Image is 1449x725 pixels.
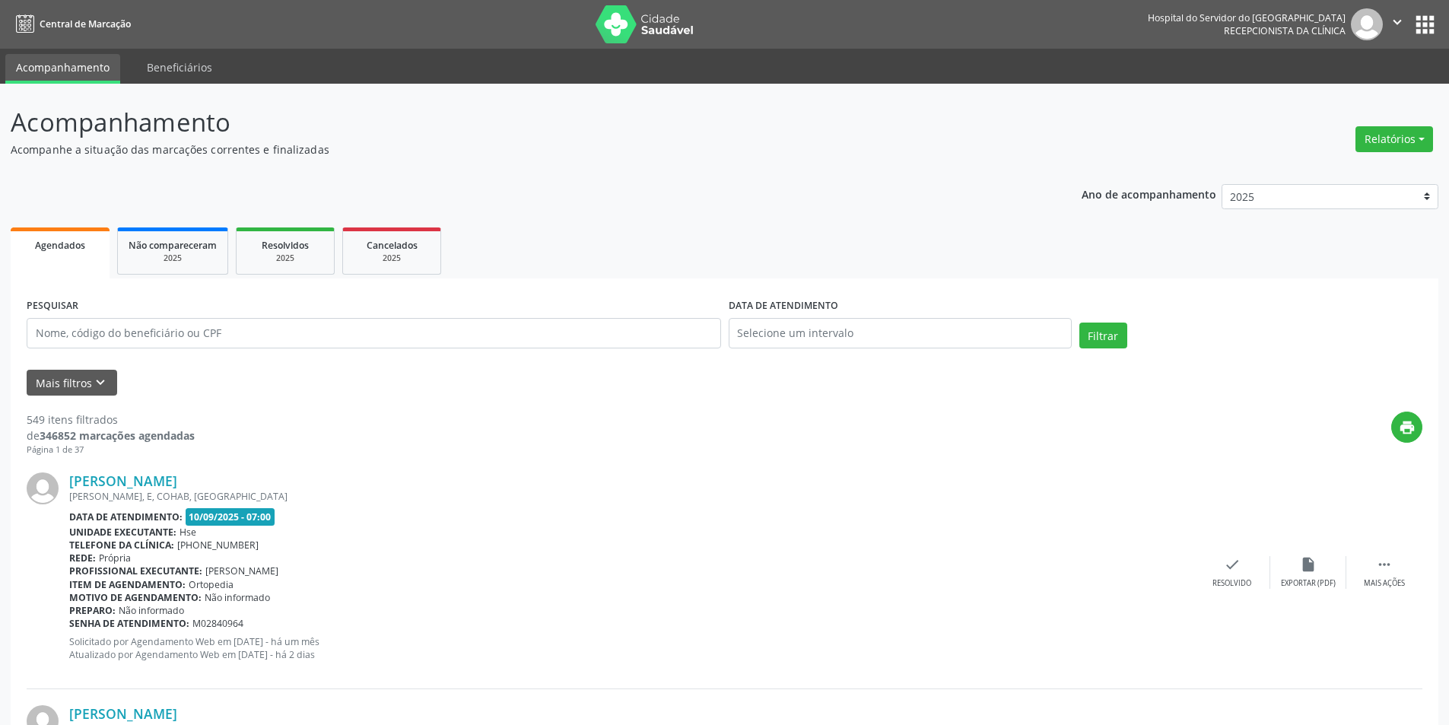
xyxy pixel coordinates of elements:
b: Item de agendamento: [69,578,186,591]
span: Não informado [119,604,184,617]
strong: 346852 marcações agendadas [40,428,195,443]
label: DATA DE ATENDIMENTO [729,294,838,318]
span: Cancelados [367,239,418,252]
button: Relatórios [1355,126,1433,152]
div: Página 1 de 37 [27,444,195,456]
i: keyboard_arrow_down [92,374,109,391]
i:  [1389,14,1406,30]
div: Hospital do Servidor do [GEOGRAPHIC_DATA] [1148,11,1346,24]
a: [PERSON_NAME] [69,705,177,722]
i: check [1224,556,1241,573]
b: Senha de atendimento: [69,617,189,630]
i: print [1399,419,1416,436]
span: Recepcionista da clínica [1224,24,1346,37]
div: 2025 [354,253,430,264]
button: Filtrar [1079,323,1127,348]
span: Resolvidos [262,239,309,252]
b: Profissional executante: [69,564,202,577]
div: 2025 [247,253,323,264]
span: [PHONE_NUMBER] [177,539,259,552]
span: [PERSON_NAME] [205,564,278,577]
b: Unidade executante: [69,526,176,539]
span: Central de Marcação [40,17,131,30]
div: 2025 [129,253,217,264]
button: print [1391,412,1422,443]
i: insert_drive_file [1300,556,1317,573]
b: Motivo de agendamento: [69,591,202,604]
img: img [1351,8,1383,40]
span: Hse [180,526,196,539]
button: Mais filtroskeyboard_arrow_down [27,370,117,396]
a: Beneficiários [136,54,223,81]
span: Própria [99,552,131,564]
div: Resolvido [1212,578,1251,589]
div: 549 itens filtrados [27,412,195,428]
input: Selecione um intervalo [729,318,1072,348]
p: Solicitado por Agendamento Web em [DATE] - há um mês Atualizado por Agendamento Web em [DATE] - h... [69,635,1194,661]
b: Preparo: [69,604,116,617]
span: 10/09/2025 - 07:00 [186,508,275,526]
div: Mais ações [1364,578,1405,589]
label: PESQUISAR [27,294,78,318]
input: Nome, código do beneficiário ou CPF [27,318,721,348]
span: M02840964 [192,617,243,630]
span: Não compareceram [129,239,217,252]
i:  [1376,556,1393,573]
img: img [27,472,59,504]
p: Ano de acompanhamento [1082,184,1216,203]
b: Telefone da clínica: [69,539,174,552]
div: de [27,428,195,444]
p: Acompanhamento [11,103,1010,142]
div: Exportar (PDF) [1281,578,1336,589]
b: Rede: [69,552,96,564]
b: Data de atendimento: [69,510,183,523]
span: Não informado [205,591,270,604]
span: Agendados [35,239,85,252]
span: Ortopedia [189,578,234,591]
p: Acompanhe a situação das marcações correntes e finalizadas [11,142,1010,157]
button: apps [1412,11,1438,38]
a: [PERSON_NAME] [69,472,177,489]
a: Acompanhamento [5,54,120,84]
button:  [1383,8,1412,40]
a: Central de Marcação [11,11,131,37]
div: [PERSON_NAME], E, COHAB, [GEOGRAPHIC_DATA] [69,490,1194,503]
